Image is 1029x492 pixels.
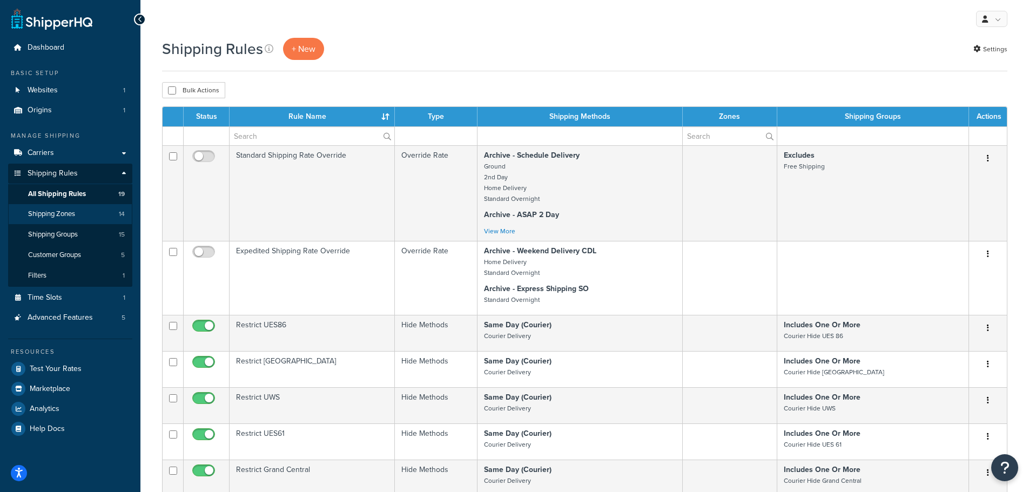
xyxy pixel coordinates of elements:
li: Origins [8,100,132,120]
li: Customer Groups [8,245,132,265]
div: Basic Setup [8,69,132,78]
span: Analytics [30,405,59,414]
span: Websites [28,86,58,95]
li: Time Slots [8,288,132,308]
a: Marketplace [8,379,132,399]
span: Filters [28,271,46,280]
li: Filters [8,266,132,286]
span: 1 [123,271,125,280]
small: Courier Delivery [484,440,531,449]
strong: Archive - Weekend Delivery CDL [484,245,596,257]
td: Override Rate [395,241,477,315]
strong: Includes One Or More [784,355,860,367]
td: Restrict UES61 [230,423,395,460]
td: Hide Methods [395,387,477,423]
strong: Includes One Or More [784,392,860,403]
a: Carriers [8,143,132,163]
a: Analytics [8,399,132,419]
small: Courier Delivery [484,476,531,486]
span: 15 [119,230,125,239]
small: Free Shipping [784,161,825,171]
strong: Archive - Express Shipping SO [484,283,589,294]
strong: Includes One Or More [784,319,860,331]
button: Open Resource Center [991,454,1018,481]
strong: Same Day (Courier) [484,319,552,331]
th: Status [184,107,230,126]
a: Shipping Zones 14 [8,204,132,224]
a: Settings [973,42,1007,57]
th: Zones [683,107,777,126]
a: Customer Groups 5 [8,245,132,265]
strong: Same Day (Courier) [484,355,552,367]
a: Dashboard [8,38,132,58]
td: Hide Methods [395,315,477,351]
p: + New [283,38,324,60]
a: Help Docs [8,419,132,439]
span: Shipping Groups [28,230,78,239]
span: 1 [123,106,125,115]
th: Actions [969,107,1007,126]
a: Time Slots 1 [8,288,132,308]
span: Dashboard [28,43,64,52]
span: Help Docs [30,424,65,434]
span: All Shipping Rules [28,190,86,199]
th: Shipping Groups [777,107,969,126]
input: Search [230,127,394,145]
th: Type [395,107,477,126]
strong: Same Day (Courier) [484,464,552,475]
small: Courier Hide Grand Central [784,476,862,486]
span: 1 [123,293,125,302]
td: Override Rate [395,145,477,241]
strong: Archive - Schedule Delivery [484,150,580,161]
div: Resources [8,347,132,356]
small: Courier Hide UES 86 [784,331,843,341]
small: Ground 2nd Day Home Delivery Standard Overnight [484,161,540,204]
span: Marketplace [30,385,70,394]
li: Shipping Groups [8,225,132,245]
span: 5 [122,313,125,322]
span: Advanced Features [28,313,93,322]
a: Advanced Features 5 [8,308,132,328]
span: Customer Groups [28,251,81,260]
strong: Archive - ASAP 2 Day [484,209,559,220]
small: Courier Delivery [484,331,531,341]
td: Standard Shipping Rate Override [230,145,395,241]
th: Rule Name : activate to sort column ascending [230,107,395,126]
small: Courier Delivery [484,403,531,413]
button: Bulk Actions [162,82,225,98]
strong: Includes One Or More [784,464,860,475]
small: Courier Hide UES 61 [784,440,842,449]
span: 1 [123,86,125,95]
th: Shipping Methods [477,107,683,126]
span: Time Slots [28,293,62,302]
li: All Shipping Rules [8,184,132,204]
input: Search [683,127,777,145]
span: 5 [121,251,125,260]
div: Manage Shipping [8,131,132,140]
a: Shipping Rules [8,164,132,184]
td: Restrict UES86 [230,315,395,351]
small: Courier Hide UWS [784,403,836,413]
small: Home Delivery Standard Overnight [484,257,540,278]
span: Test Your Rates [30,365,82,374]
h1: Shipping Rules [162,38,263,59]
li: Advanced Features [8,308,132,328]
a: All Shipping Rules 19 [8,184,132,204]
a: ShipperHQ Home [11,8,92,30]
strong: Excludes [784,150,815,161]
a: Test Your Rates [8,359,132,379]
strong: Same Day (Courier) [484,392,552,403]
span: Origins [28,106,52,115]
td: Restrict [GEOGRAPHIC_DATA] [230,351,395,387]
td: Hide Methods [395,351,477,387]
a: Filters 1 [8,266,132,286]
td: Restrict UWS [230,387,395,423]
span: 14 [119,210,125,219]
strong: Same Day (Courier) [484,428,552,439]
